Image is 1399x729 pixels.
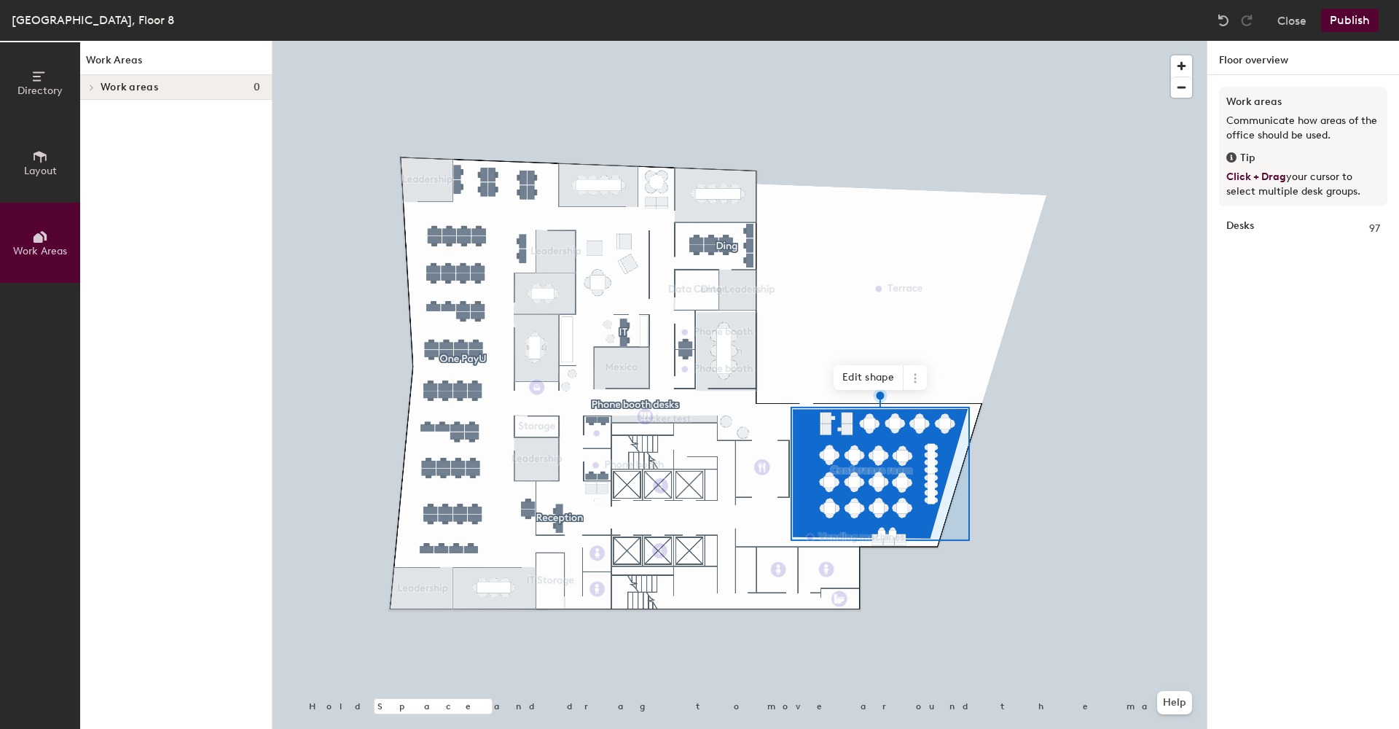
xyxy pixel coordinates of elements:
div: [GEOGRAPHIC_DATA], Floor 8 [12,11,174,29]
img: Undo [1216,13,1231,28]
h1: Work Areas [80,52,272,75]
button: Help [1157,691,1192,714]
span: Directory [17,85,63,97]
span: Click + Drag [1226,171,1286,183]
span: Work areas [101,82,158,93]
p: Communicate how areas of the office should be used. [1226,114,1380,143]
strong: Desks [1226,221,1254,237]
span: Work Areas [13,245,67,257]
h1: Floor overview [1207,41,1399,75]
button: Close [1277,9,1306,32]
span: 0 [254,82,260,93]
span: Edit shape [834,365,904,390]
img: Redo [1239,13,1254,28]
span: 97 [1369,221,1380,237]
button: Publish [1321,9,1379,32]
div: Tip [1226,150,1380,166]
h3: Work areas [1226,94,1380,110]
span: Layout [24,165,57,177]
p: your cursor to select multiple desk groups. [1226,170,1380,199]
